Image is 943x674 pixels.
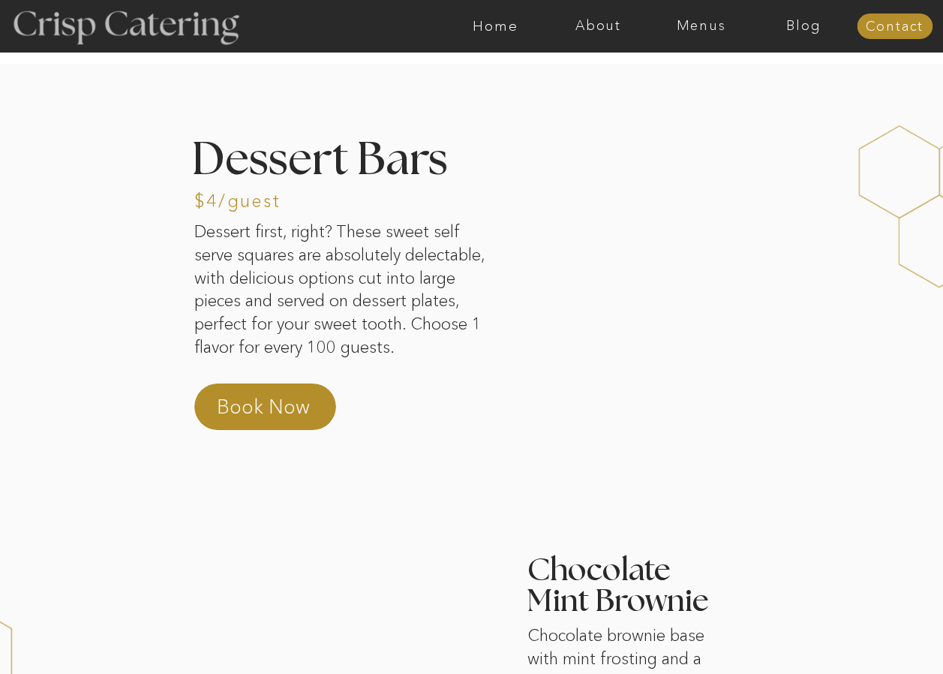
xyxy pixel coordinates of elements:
[217,393,349,429] a: Book Now
[192,138,480,178] h2: Dessert Bars
[194,221,491,372] p: Dessert first, right? These sweet self serve squares are absolutely delectable, with delicious op...
[547,19,650,34] a: About
[527,555,724,627] h3: Chocolate Mint Brownie
[194,192,280,206] h3: $4/guest
[857,20,932,35] a: Contact
[444,19,547,34] a: Home
[650,19,752,34] a: Menus
[752,19,855,34] a: Blog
